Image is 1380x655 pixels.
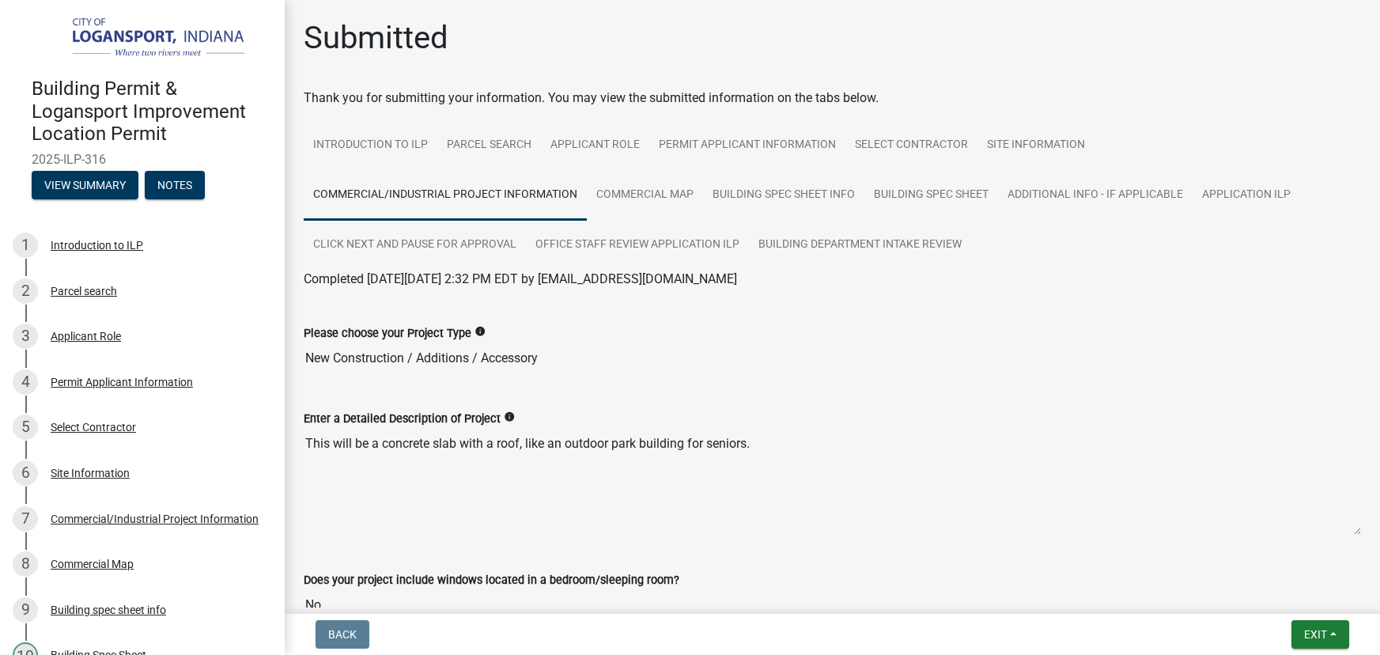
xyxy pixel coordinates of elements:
[541,120,649,171] a: Applicant Role
[13,460,38,486] div: 6
[304,170,587,221] a: Commercial/Industrial Project Information
[304,271,737,286] span: Completed [DATE][DATE] 2:32 PM EDT by [EMAIL_ADDRESS][DOMAIN_NAME]
[32,152,253,167] span: 2025-ILP-316
[998,170,1193,221] a: Additional Info - If Applicable
[437,120,541,171] a: Parcel search
[51,468,130,479] div: Site Information
[304,428,1361,536] textarea: This will be a concrete slab with a roof, like an outdoor park building for seniors.
[13,506,38,532] div: 7
[304,575,679,586] label: Does your project include windows located in a bedroom/sleeping room?
[304,120,437,171] a: Introduction to ILP
[13,369,38,395] div: 4
[13,415,38,440] div: 5
[703,170,864,221] a: Building spec sheet info
[32,180,138,192] wm-modal-confirm: Summary
[13,278,38,304] div: 2
[51,377,193,388] div: Permit Applicant Information
[864,170,998,221] a: Building Spec Sheet
[32,171,138,199] button: View Summary
[32,17,259,61] img: City of Logansport, Indiana
[316,620,369,649] button: Back
[13,324,38,349] div: 3
[304,89,1361,108] div: Thank you for submitting your information. You may view the submitted information on the tabs below.
[304,19,448,57] h1: Submitted
[51,604,166,615] div: Building spec sheet info
[1304,628,1327,641] span: Exit
[51,513,259,524] div: Commercial/Industrial Project Information
[526,220,749,271] a: Office Staff Review Application ILP
[304,220,526,271] a: Click Next and Pause for Approval
[977,120,1095,171] a: Site Information
[1193,170,1300,221] a: Application ILP
[51,331,121,342] div: Applicant Role
[13,597,38,623] div: 9
[51,558,134,570] div: Commercial Map
[51,240,143,251] div: Introduction to ILP
[13,233,38,258] div: 1
[145,171,205,199] button: Notes
[304,414,501,425] label: Enter a Detailed Description of Project
[328,628,357,641] span: Back
[51,422,136,433] div: Select Contractor
[51,286,117,297] div: Parcel search
[474,326,486,337] i: info
[304,328,471,339] label: Please choose your Project Type
[845,120,977,171] a: Select Contractor
[504,411,515,422] i: info
[13,551,38,577] div: 8
[1291,620,1349,649] button: Exit
[145,180,205,192] wm-modal-confirm: Notes
[587,170,703,221] a: Commercial Map
[749,220,971,271] a: Building Department Intake Review
[32,78,272,146] h4: Building Permit & Logansport Improvement Location Permit
[649,120,845,171] a: Permit Applicant Information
